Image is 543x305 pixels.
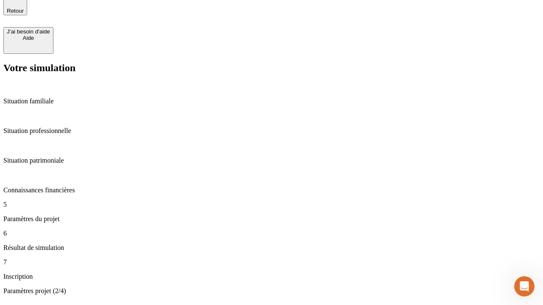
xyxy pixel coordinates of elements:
[3,186,540,194] p: Connaissances financières
[3,230,540,237] p: 6
[3,157,540,164] p: Situation patrimoniale
[3,244,540,252] p: Résultat de simulation
[7,35,50,41] div: Aide
[3,27,53,54] button: J’ai besoin d'aideAide
[7,28,50,35] div: J’ai besoin d'aide
[3,97,540,105] p: Situation familiale
[3,201,540,208] p: 5
[3,62,540,74] h2: Votre simulation
[3,127,540,135] p: Situation professionnelle
[7,8,24,14] span: Retour
[514,276,535,297] iframe: Intercom live chat
[3,273,540,280] p: Inscription
[3,287,540,295] p: Paramètres projet (2/4)
[3,258,540,266] p: 7
[3,215,540,223] p: Paramètres du projet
